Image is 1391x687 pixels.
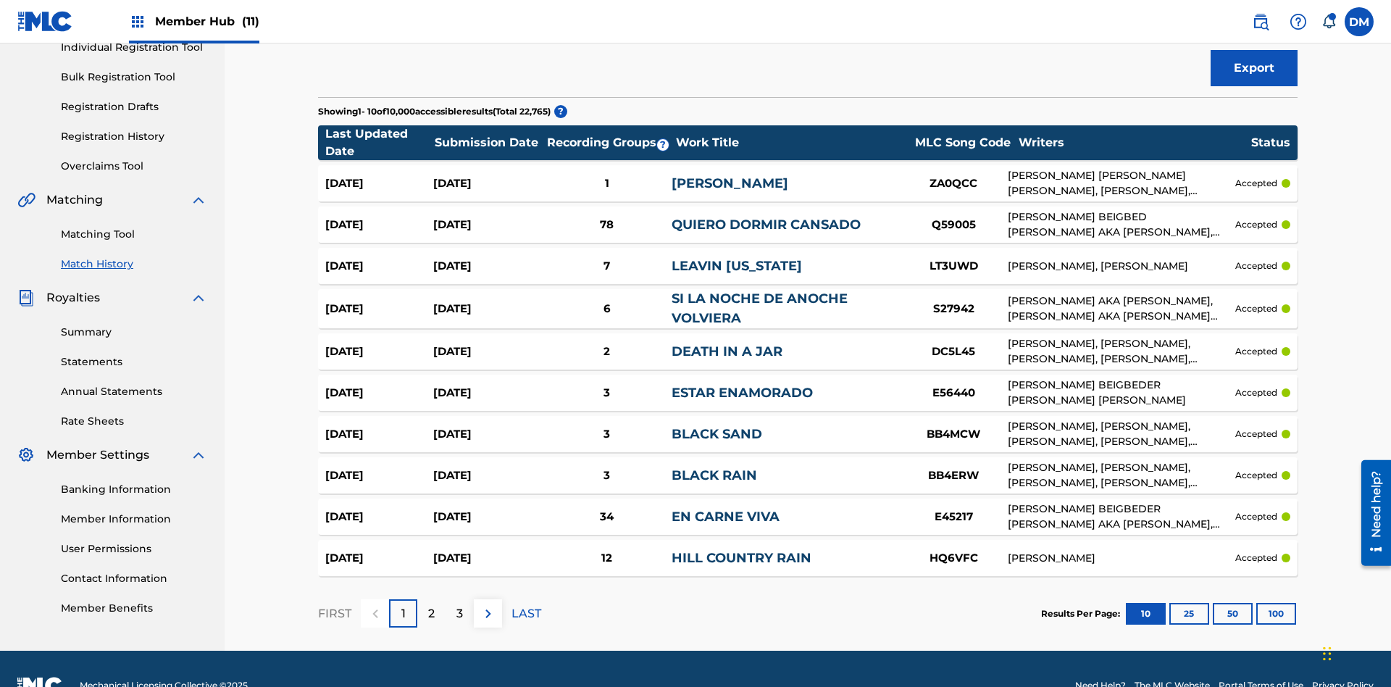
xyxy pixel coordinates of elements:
p: Showing 1 - 10 of 10,000 accessible results (Total 22,765 ) [318,105,551,118]
img: help [1290,13,1307,30]
div: [PERSON_NAME] AKA [PERSON_NAME], [PERSON_NAME] AKA [PERSON_NAME] [PERSON_NAME] [1008,293,1235,324]
div: [DATE] [325,175,433,192]
div: [PERSON_NAME], [PERSON_NAME] [1008,259,1235,274]
a: BLACK RAIN [672,467,757,483]
div: [DATE] [433,258,541,275]
a: Overclaims Tool [61,159,207,174]
div: BB4MCW [899,426,1008,443]
a: Summary [61,325,207,340]
div: Last Updated Date [325,125,434,160]
div: ZA0QCC [899,175,1008,192]
div: Submission Date [435,134,543,151]
div: Recording Groups [545,134,675,151]
img: Royalties [17,289,35,307]
div: [DATE] [433,426,541,443]
a: Matching Tool [61,227,207,242]
div: 78 [542,217,672,233]
img: right [480,605,497,623]
img: search [1252,13,1269,30]
img: MLC Logo [17,11,73,32]
div: Status [1251,134,1290,151]
p: accepted [1235,469,1277,482]
div: 3 [542,467,672,484]
a: Annual Statements [61,384,207,399]
div: [DATE] [433,509,541,525]
div: HQ6VFC [899,550,1008,567]
a: [PERSON_NAME] [672,175,788,191]
div: DC5L45 [899,343,1008,360]
img: Member Settings [17,446,35,464]
img: expand [190,191,207,209]
img: Matching [17,191,35,209]
div: [DATE] [325,343,433,360]
div: 34 [542,509,672,525]
span: (11) [242,14,259,28]
div: [DATE] [433,343,541,360]
div: [DATE] [433,385,541,401]
a: Match History [61,257,207,272]
iframe: Chat Widget [1319,617,1391,687]
div: 6 [542,301,672,317]
span: Royalties [46,289,100,307]
iframe: Resource Center [1350,454,1391,573]
div: [DATE] [325,509,433,525]
div: LT3UWD [899,258,1008,275]
p: FIRST [318,605,351,623]
a: Public Search [1246,7,1275,36]
div: 12 [542,550,672,567]
a: BLACK SAND [672,426,762,442]
div: [DATE] [433,217,541,233]
a: Statements [61,354,207,370]
a: QUIERO DORMIR CANSADO [672,217,861,233]
a: SI LA NOCHE DE ANOCHE VOLVIERA [672,291,848,326]
a: DEATH IN A JAR [672,343,782,359]
div: [PERSON_NAME], [PERSON_NAME], [PERSON_NAME], [PERSON_NAME], [PERSON_NAME] [1008,336,1235,367]
button: 25 [1169,603,1209,625]
a: Member Information [61,512,207,527]
p: accepted [1235,302,1277,315]
div: BB4ERW [899,467,1008,484]
p: Results Per Page: [1041,607,1124,620]
div: E56440 [899,385,1008,401]
p: accepted [1235,218,1277,231]
div: 2 [542,343,672,360]
a: EN CARNE VIVA [672,509,780,525]
p: 1 [401,605,406,623]
div: User Menu [1345,7,1374,36]
div: [PERSON_NAME] BEIGBED [PERSON_NAME] AKA [PERSON_NAME], [PERSON_NAME] AKA [PERSON_NAME] [PERSON_NAME] [1008,209,1235,240]
a: LEAVIN [US_STATE] [672,258,802,274]
p: accepted [1235,177,1277,190]
div: [DATE] [325,217,433,233]
div: [DATE] [433,550,541,567]
div: [DATE] [325,426,433,443]
div: [DATE] [433,301,541,317]
div: [DATE] [325,301,433,317]
a: Individual Registration Tool [61,40,207,55]
div: 3 [542,426,672,443]
p: accepted [1235,386,1277,399]
div: [DATE] [325,550,433,567]
span: Member Settings [46,446,149,464]
p: accepted [1235,259,1277,272]
button: 100 [1256,603,1296,625]
div: 3 [542,385,672,401]
a: Registration History [61,129,207,144]
div: [PERSON_NAME] BEIGBEDER [PERSON_NAME] AKA [PERSON_NAME], [PERSON_NAME] AKA [PERSON_NAME] [PERSON_... [1008,501,1235,532]
div: S27942 [899,301,1008,317]
div: [PERSON_NAME] [1008,551,1235,566]
div: [PERSON_NAME] BEIGBEDER [PERSON_NAME] [PERSON_NAME] [1008,378,1235,408]
p: accepted [1235,428,1277,441]
a: HILL COUNTRY RAIN [672,550,811,566]
div: [DATE] [325,467,433,484]
img: expand [190,289,207,307]
p: accepted [1235,551,1277,565]
p: LAST [511,605,541,623]
span: Member Hub [155,13,259,30]
div: [DATE] [325,258,433,275]
button: 10 [1126,603,1166,625]
a: Banking Information [61,482,207,497]
div: [PERSON_NAME], [PERSON_NAME], [PERSON_NAME], [PERSON_NAME], [PERSON_NAME] [1008,419,1235,449]
span: Matching [46,191,103,209]
div: 1 [542,175,672,192]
